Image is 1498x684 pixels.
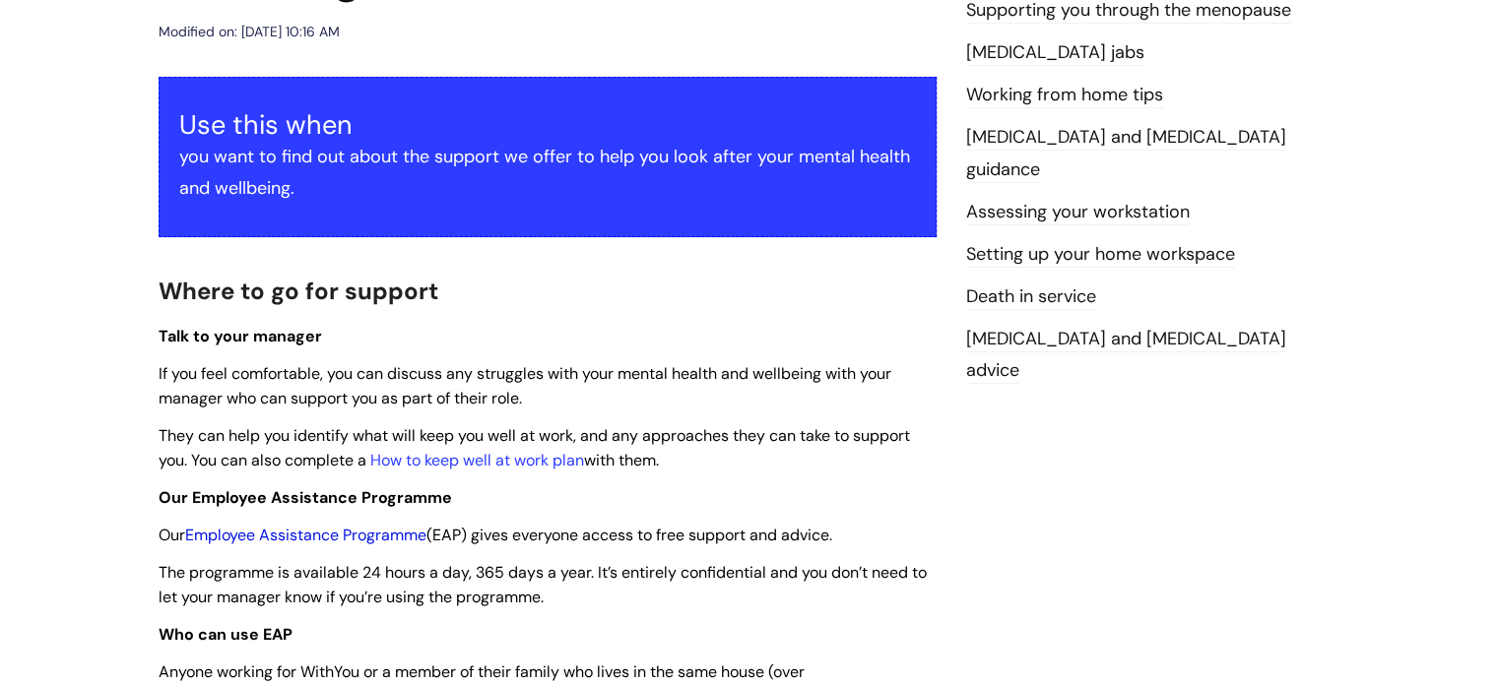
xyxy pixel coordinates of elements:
[159,326,322,346] span: Talk to your manager
[179,141,916,205] p: you want to find out about the support we offer to help you look after your mental health and wel...
[159,363,891,408] span: If you feel comfortable, you can discuss any struggles with your mental health and wellbeing with...
[966,40,1144,66] a: [MEDICAL_DATA] jabs
[966,284,1096,310] a: Death in service
[159,562,927,607] span: The programme is available 24 hours a day, 365 days a year. It’s entirely confidential and you do...
[966,327,1286,384] a: [MEDICAL_DATA] and [MEDICAL_DATA] advice
[370,450,584,470] a: How to keep well at work plan
[185,525,426,545] a: Employee Assistance Programme
[159,525,832,545] span: Our (EAP) gives everyone access to free support and advice.
[159,20,340,44] div: Modified on: [DATE] 10:16 AM
[966,242,1235,268] a: Setting up your home workspace
[584,450,659,470] span: with them.
[159,624,293,645] strong: Who can use EAP
[159,276,438,306] span: Where to go for support
[966,83,1163,108] a: Working from home tips
[159,487,452,508] span: Our Employee Assistance Programme
[966,125,1286,182] a: [MEDICAL_DATA] and [MEDICAL_DATA] guidance
[966,200,1190,225] a: Assessing your workstation
[159,425,910,470] span: They can help you identify what will keep you well at work, and any approaches they can take to s...
[179,109,916,141] h3: Use this when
